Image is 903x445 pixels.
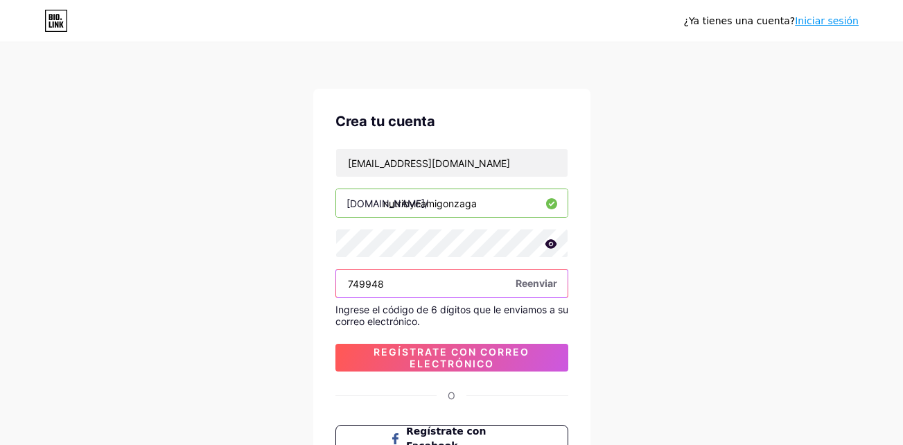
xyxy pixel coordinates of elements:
div: ¿Ya tienes una cuenta? [684,14,859,28]
input: Correo electrónico [336,149,568,177]
button: Regístrate con correo electrónico [335,344,568,372]
div: Ingrese el código de 6 dígitos que le enviamos a su correo electrónico. [335,304,568,327]
span: Reenviar [516,276,557,290]
div: Crea tu cuenta [335,111,568,132]
span: Regístrate con correo electrónico [335,346,568,369]
a: Iniciar sesión [795,15,859,26]
div: [DOMAIN_NAME]/ [347,196,428,211]
input: Pegar código de inicio de sesión [336,270,568,297]
input: nombre de usuario [336,189,568,217]
div: O [448,388,455,403]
